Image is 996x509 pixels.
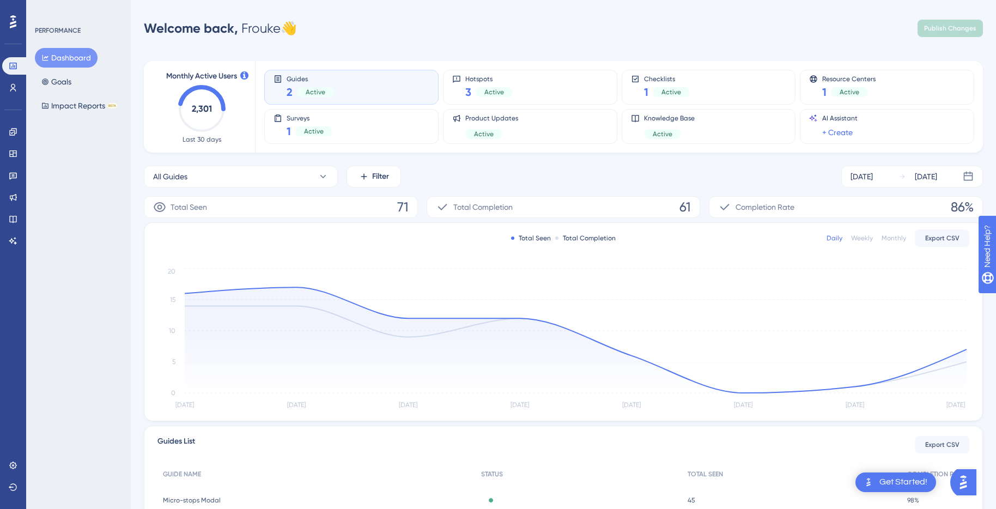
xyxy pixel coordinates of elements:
button: Goals [35,72,78,92]
span: Product Updates [465,114,518,123]
span: Active [304,127,324,136]
button: Dashboard [35,48,98,68]
span: Hotspots [465,75,513,82]
tspan: [DATE] [734,401,752,409]
div: Get Started! [879,476,927,488]
tspan: [DATE] [946,401,965,409]
span: 1 [287,124,291,139]
span: Export CSV [925,440,959,449]
button: Publish Changes [918,20,983,37]
span: Welcome back, [144,20,238,36]
div: BETA [107,103,117,108]
span: Micro-stops Modal [163,496,221,505]
div: Open Get Started! checklist [855,472,936,492]
div: PERFORMANCE [35,26,81,35]
tspan: [DATE] [622,401,641,409]
span: Active [840,88,859,96]
span: 71 [397,198,409,216]
text: 2,301 [192,104,212,114]
tspan: [DATE] [175,401,194,409]
span: Active [653,130,672,138]
div: Daily [827,234,842,243]
span: Checklists [644,75,690,82]
span: Active [484,88,504,96]
span: 61 [679,198,691,216]
span: Completion Rate [736,201,794,214]
tspan: 15 [170,296,175,304]
span: 1 [644,84,648,100]
span: Total Completion [453,201,513,214]
span: All Guides [153,170,187,183]
div: Total Seen [511,234,551,243]
img: launcher-image-alternative-text [862,476,875,489]
button: Export CSV [915,229,969,247]
span: Knowledge Base [644,114,695,123]
span: 45 [688,496,695,505]
button: Impact ReportsBETA [35,96,124,116]
span: STATUS [481,470,503,478]
span: Guides List [157,435,195,455]
span: TOTAL SEEN [688,470,723,478]
span: 2 [287,84,293,100]
button: Export CSV [915,436,969,453]
span: 86% [951,198,974,216]
span: Active [306,88,325,96]
div: Frouke 👋 [144,20,297,37]
span: Resource Centers [822,75,876,82]
tspan: [DATE] [399,401,417,409]
span: Need Help? [26,3,68,16]
span: Publish Changes [924,24,976,33]
span: Last 30 days [183,135,221,144]
tspan: 0 [171,389,175,397]
span: AI Assistant [822,114,858,123]
div: [DATE] [851,170,873,183]
span: Filter [372,170,389,183]
div: Monthly [882,234,906,243]
a: + Create [822,126,853,139]
span: Active [474,130,494,138]
span: Surveys [287,114,332,122]
div: [DATE] [915,170,937,183]
tspan: [DATE] [846,401,864,409]
tspan: [DATE] [511,401,529,409]
span: GUIDE NAME [163,470,201,478]
span: 3 [465,84,471,100]
tspan: 10 [169,327,175,335]
span: Guides [287,75,334,82]
iframe: UserGuiding AI Assistant Launcher [950,466,983,499]
tspan: 20 [168,268,175,275]
button: Filter [347,166,401,187]
span: Total Seen [171,201,207,214]
span: Export CSV [925,234,959,243]
tspan: 5 [172,358,175,366]
tspan: [DATE] [287,401,306,409]
div: Weekly [851,234,873,243]
span: Active [661,88,681,96]
span: 98% [907,496,919,505]
span: COMPLETION RATE [907,470,964,478]
button: All Guides [144,166,338,187]
div: Total Completion [555,234,616,243]
span: 1 [822,84,827,100]
span: Monthly Active Users [166,70,237,83]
